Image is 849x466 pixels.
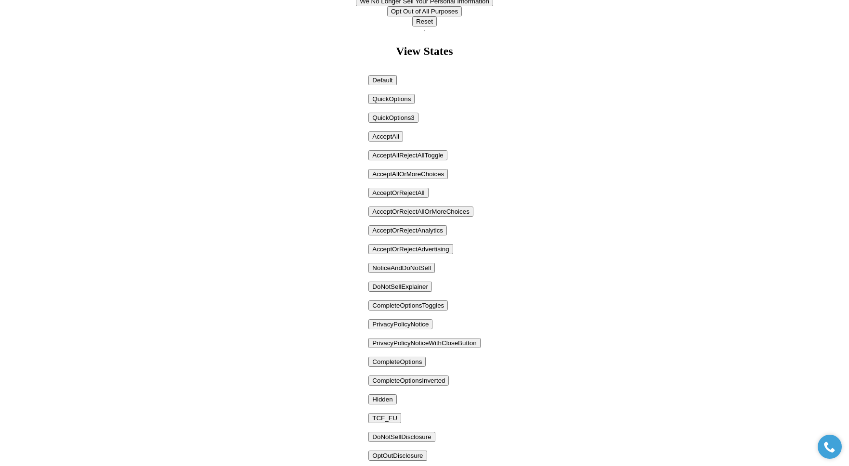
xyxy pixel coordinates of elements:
[368,131,403,142] button: AcceptAll
[368,300,448,311] button: CompleteOptionsToggles
[368,432,435,442] button: DoNotSellDisclosure
[368,150,447,160] button: AcceptAllRejectAllToggle
[387,6,462,16] button: Opt Out of All Purposes
[412,16,437,26] button: Reset
[368,357,426,367] button: CompleteOptions
[368,75,396,85] button: Default
[368,188,428,198] button: AcceptOrRejectAll
[396,45,453,58] h2: View States
[368,413,401,423] button: TCF_EU
[368,244,453,254] button: AcceptOrRejectAdvertising
[368,225,447,235] button: AcceptOrRejectAnalytics
[368,113,418,123] button: QuickOptions3
[368,451,427,461] button: OptOutDisclosure
[368,375,449,386] button: CompleteOptionsInverted
[368,169,448,179] button: AcceptAllOrMoreChoices
[368,394,396,404] button: Hidden
[368,94,415,104] button: QuickOptions
[368,263,435,273] button: NoticeAndDoNotSell
[368,319,432,329] button: PrivacyPolicyNotice
[368,338,480,348] button: PrivacyPolicyNoticeWithCloseButton
[368,207,473,217] button: AcceptOrRejectAllOrMoreChoices
[368,282,432,292] button: DoNotSellExplainer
